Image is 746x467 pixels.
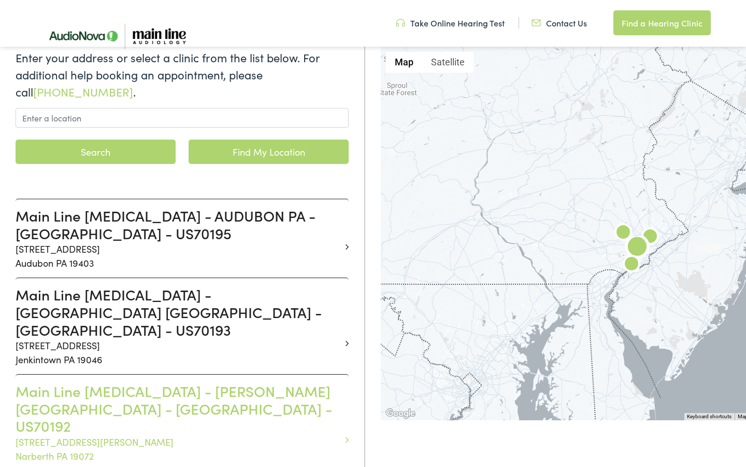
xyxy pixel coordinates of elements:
[33,84,133,100] a: [PHONE_NUMBER]
[532,17,541,29] img: utility icon
[16,286,341,366] a: Main Line [MEDICAL_DATA] - [GEOGRAPHIC_DATA] [GEOGRAPHIC_DATA] - [GEOGRAPHIC_DATA] - US70193 [STR...
[16,207,341,242] h3: Main Line [MEDICAL_DATA] - AUDUBON PA - [GEOGRAPHIC_DATA] - US70195
[189,140,349,164] a: Find My Location
[16,382,341,463] a: Main Line [MEDICAL_DATA] - [PERSON_NAME][GEOGRAPHIC_DATA] - [GEOGRAPHIC_DATA] - US70192 [STREET_A...
[532,17,587,29] a: Contact Us
[16,338,341,366] p: [STREET_ADDRESS] Jenkintown PA 19046
[16,140,176,164] button: Search
[16,108,349,128] input: Enter a location
[16,286,341,338] h3: Main Line [MEDICAL_DATA] - [GEOGRAPHIC_DATA] [GEOGRAPHIC_DATA] - [GEOGRAPHIC_DATA] - US70193
[16,382,341,435] h3: Main Line [MEDICAL_DATA] - [PERSON_NAME][GEOGRAPHIC_DATA] - [GEOGRAPHIC_DATA] - US70192
[613,10,711,35] a: Find a Hearing Clinic
[396,17,405,29] img: utility icon
[16,435,341,463] p: [STREET_ADDRESS][PERSON_NAME] Narberth PA 19072
[16,242,341,270] p: [STREET_ADDRESS] Audubon PA 19403
[396,17,505,29] a: Take Online Hearing Test
[16,207,341,270] a: Main Line [MEDICAL_DATA] - AUDUBON PA - [GEOGRAPHIC_DATA] - US70195 [STREET_ADDRESS]Audubon PA 19403
[16,49,349,100] p: Enter your address or select a clinic from the list below. For additional help booking an appoint...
